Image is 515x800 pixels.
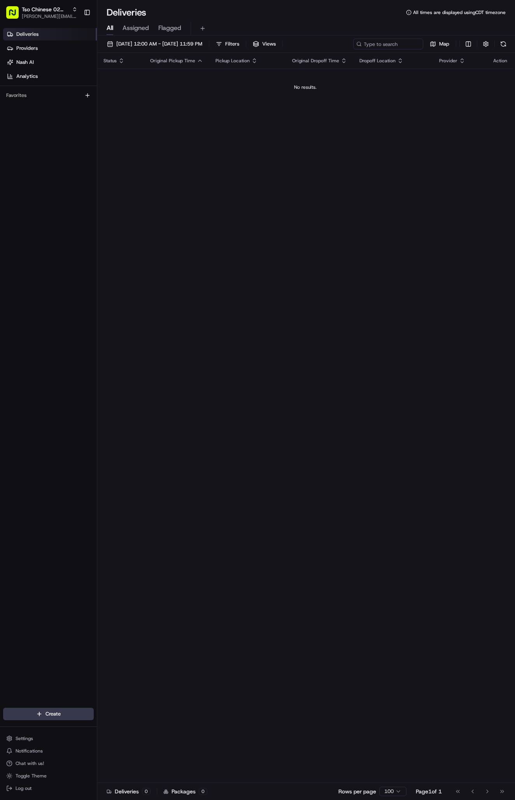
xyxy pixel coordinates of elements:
[493,58,507,64] div: Action
[338,788,376,795] p: Rows per page
[359,58,396,64] span: Dropoff Location
[107,6,146,19] h1: Deliveries
[3,783,94,794] button: Log out
[116,40,202,47] span: [DATE] 12:00 AM - [DATE] 11:59 PM
[16,73,38,80] span: Analytics
[3,708,94,720] button: Create
[498,39,509,49] button: Refresh
[46,710,61,717] span: Create
[123,23,149,33] span: Assigned
[16,773,47,779] span: Toggle Theme
[16,760,44,767] span: Chat with us!
[107,788,151,795] div: Deliveries
[212,39,243,49] button: Filters
[142,788,151,795] div: 0
[16,45,38,52] span: Providers
[225,40,239,47] span: Filters
[292,58,339,64] span: Original Dropoff Time
[16,748,43,754] span: Notifications
[3,56,97,69] a: Nash AI
[16,59,34,66] span: Nash AI
[103,39,206,49] button: [DATE] 12:00 AM - [DATE] 11:59 PM
[416,788,442,795] div: Page 1 of 1
[413,9,506,16] span: All times are displayed using CDT timezone
[249,39,279,49] button: Views
[158,23,181,33] span: Flagged
[3,733,94,744] button: Settings
[163,788,207,795] div: Packages
[3,89,94,102] div: Favorites
[3,70,97,83] a: Analytics
[3,42,97,55] a: Providers
[3,28,97,40] a: Deliveries
[22,5,69,13] button: Tso Chinese 02 Arbor
[3,770,94,781] button: Toggle Theme
[3,3,81,22] button: Tso Chinese 02 Arbor[PERSON_NAME][EMAIL_ADDRESS][DOMAIN_NAME]
[107,23,113,33] span: All
[215,58,250,64] span: Pickup Location
[100,84,510,90] div: No results.
[3,758,94,769] button: Chat with us!
[150,58,195,64] span: Original Pickup Time
[426,39,453,49] button: Map
[3,745,94,756] button: Notifications
[262,40,276,47] span: Views
[439,58,457,64] span: Provider
[22,13,77,19] button: [PERSON_NAME][EMAIL_ADDRESS][DOMAIN_NAME]
[103,58,117,64] span: Status
[16,785,32,791] span: Log out
[199,788,207,795] div: 0
[16,735,33,742] span: Settings
[439,40,449,47] span: Map
[16,31,39,38] span: Deliveries
[353,39,423,49] input: Type to search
